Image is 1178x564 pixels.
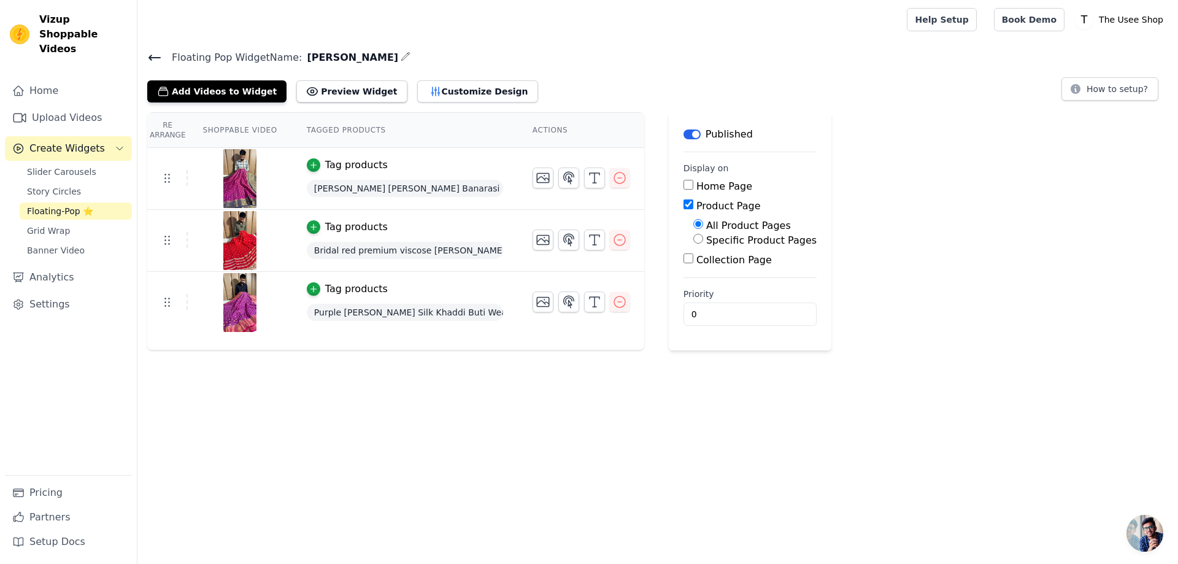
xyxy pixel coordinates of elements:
[20,242,132,259] a: Banner Video
[706,127,753,142] p: Published
[162,50,302,65] span: Floating Pop Widget Name:
[325,282,388,296] div: Tag products
[307,282,388,296] button: Tag products
[20,163,132,180] a: Slider Carousels
[147,113,188,148] th: Re Arrange
[10,25,29,44] img: Vizup
[147,80,287,102] button: Add Videos to Widget
[1061,86,1158,98] a: How to setup?
[223,149,257,208] img: reel-preview-usee-shop-app.myshopify.com-3702661484804366985_8704832998.jpeg
[1094,9,1168,31] p: The Usee Shop
[27,205,93,217] span: Floating-Pop ⭐
[696,200,761,212] label: Product Page
[533,292,553,312] button: Change Thumbnail
[5,292,132,317] a: Settings
[296,80,407,102] button: Preview Widget
[706,234,817,246] label: Specific Product Pages
[39,12,127,56] span: Vizup Shoppable Videos
[325,220,388,234] div: Tag products
[5,530,132,554] a: Setup Docs
[307,242,503,259] span: Bridal red premium viscose [PERSON_NAME] saree
[223,211,257,270] img: vizup-images-d8a9.jpg
[1126,515,1163,552] a: Open chat
[1061,77,1158,101] button: How to setup?
[27,166,96,178] span: Slider Carousels
[5,79,132,103] a: Home
[683,288,817,300] label: Priority
[27,244,85,257] span: Banner Video
[533,168,553,188] button: Change Thumbnail
[5,136,132,161] button: Create Widgets
[302,50,398,65] span: [PERSON_NAME]
[307,158,388,172] button: Tag products
[706,220,791,231] label: All Product Pages
[20,183,132,200] a: Story Circles
[307,180,503,197] span: [PERSON_NAME] [PERSON_NAME] Banarasi Saree with Contrast Traditional Pallu and Blouse
[518,113,644,148] th: Actions
[533,230,553,250] button: Change Thumbnail
[307,304,503,321] span: Purple [PERSON_NAME] Silk Khaddi Buti Weave Banarasi Saree
[20,222,132,239] a: Grid Wrap
[907,8,976,31] a: Help Setup
[696,180,752,192] label: Home Page
[5,106,132,130] a: Upload Videos
[27,225,70,237] span: Grid Wrap
[20,203,132,220] a: Floating-Pop ⭐
[29,141,105,156] span: Create Widgets
[417,80,538,102] button: Customize Design
[683,162,729,174] legend: Display on
[5,481,132,505] a: Pricing
[307,220,388,234] button: Tag products
[401,49,410,66] div: Edit Name
[325,158,388,172] div: Tag products
[5,265,132,290] a: Analytics
[223,273,257,332] img: vizup-images-2c60.jpg
[994,8,1064,31] a: Book Demo
[188,113,291,148] th: Shoppable Video
[1080,14,1088,26] text: T
[27,185,81,198] span: Story Circles
[696,254,772,266] label: Collection Page
[292,113,518,148] th: Tagged Products
[1074,9,1168,31] button: T The Usee Shop
[5,505,132,530] a: Partners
